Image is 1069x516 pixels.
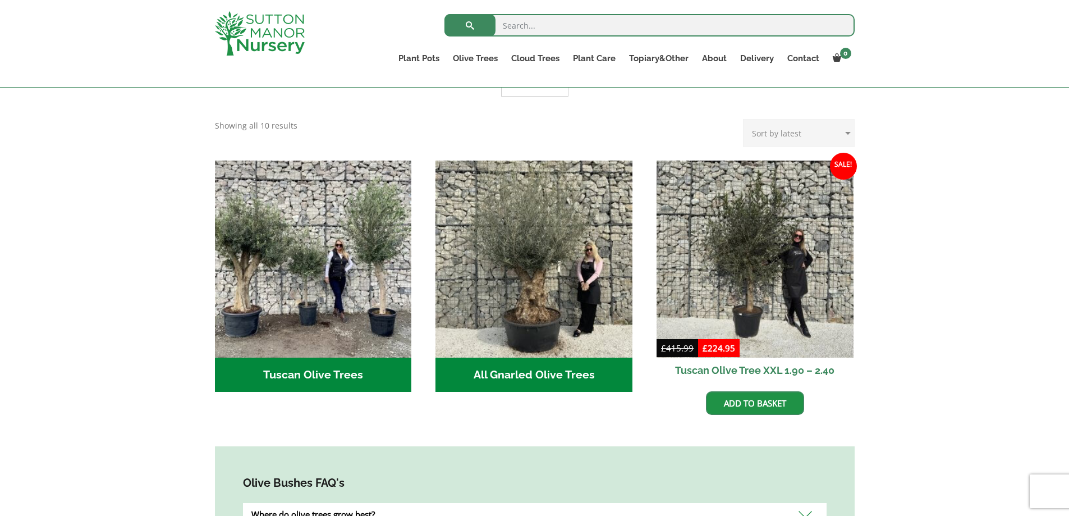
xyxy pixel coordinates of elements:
[706,391,804,415] a: Add to basket: “Tuscan Olive Tree XXL 1.90 - 2.40”
[781,51,826,66] a: Contact
[504,51,566,66] a: Cloud Trees
[830,153,857,180] span: Sale!
[514,81,555,89] span: Read more
[215,358,412,392] h2: Tuscan Olive Trees
[392,51,446,66] a: Plant Pots
[743,119,855,147] select: Shop order
[435,161,632,392] a: Visit product category All Gnarled Olive Trees
[661,343,694,354] bdi: 415.99
[435,358,632,392] h2: All Gnarled Olive Trees
[215,11,305,56] img: logo
[446,51,504,66] a: Olive Trees
[657,161,854,358] img: Tuscan Olive Tree XXL 1.90 - 2.40
[840,48,851,59] span: 0
[444,14,855,36] input: Search...
[657,161,854,383] a: Sale! Tuscan Olive Tree XXL 1.90 – 2.40
[622,51,695,66] a: Topiary&Other
[215,119,297,133] p: Showing all 10 results
[826,51,855,66] a: 0
[733,51,781,66] a: Delivery
[215,161,412,358] img: Tuscan Olive Trees
[243,474,827,492] h4: Olive Bushes FAQ's
[215,161,412,392] a: Visit product category Tuscan Olive Trees
[566,51,622,66] a: Plant Care
[703,343,735,354] bdi: 224.95
[435,161,632,358] img: All Gnarled Olive Trees
[703,343,708,354] span: £
[661,343,666,354] span: £
[657,358,854,383] h2: Tuscan Olive Tree XXL 1.90 – 2.40
[695,51,733,66] a: About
